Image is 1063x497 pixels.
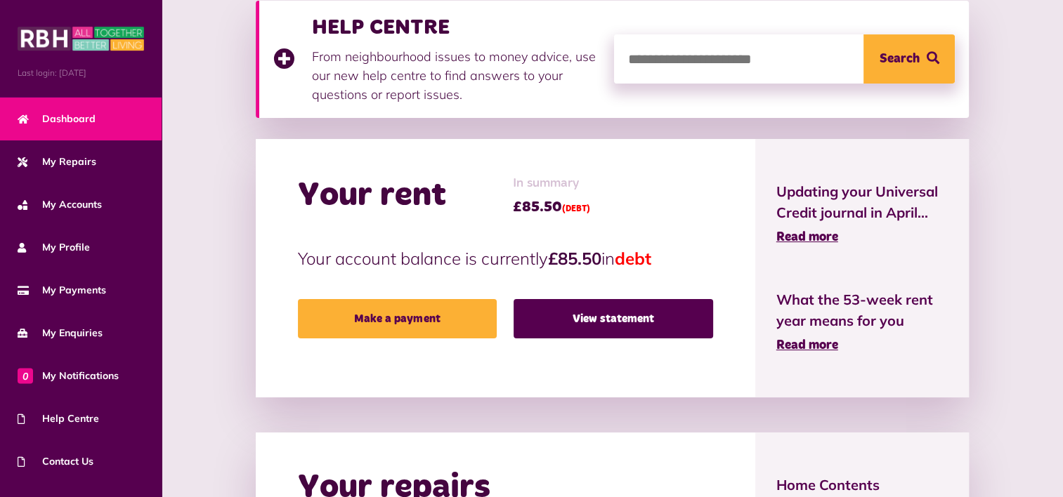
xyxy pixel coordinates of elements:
[18,283,106,298] span: My Payments
[18,326,103,340] span: My Enquiries
[776,289,948,331] span: What the 53-week rent year means for you
[18,240,90,255] span: My Profile
[514,299,713,338] a: View statement
[18,67,144,79] span: Last login: [DATE]
[615,248,651,269] span: debt
[18,112,96,126] span: Dashboard
[863,34,955,84] button: Search
[18,411,99,426] span: Help Centre
[776,181,948,247] a: Updating your Universal Credit journal in April... Read more
[18,197,102,212] span: My Accounts
[548,248,601,269] strong: £85.50
[18,454,93,469] span: Contact Us
[18,369,119,383] span: My Notifications
[312,15,600,40] h3: HELP CENTRE
[513,197,590,218] span: £85.50
[312,47,600,104] p: From neighbourhood issues to money advice, use our new help centre to find answers to your questi...
[776,339,838,352] span: Read more
[18,154,96,169] span: My Repairs
[513,174,590,193] span: In summary
[776,289,948,355] a: What the 53-week rent year means for you Read more
[880,34,920,84] span: Search
[298,299,497,338] a: Make a payment
[776,231,838,244] span: Read more
[298,175,446,216] h2: Your rent
[562,205,590,213] span: (DEBT)
[298,246,713,271] p: Your account balance is currently in
[776,181,948,223] span: Updating your Universal Credit journal in April...
[18,25,144,53] img: MyRBH
[18,368,33,383] span: 0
